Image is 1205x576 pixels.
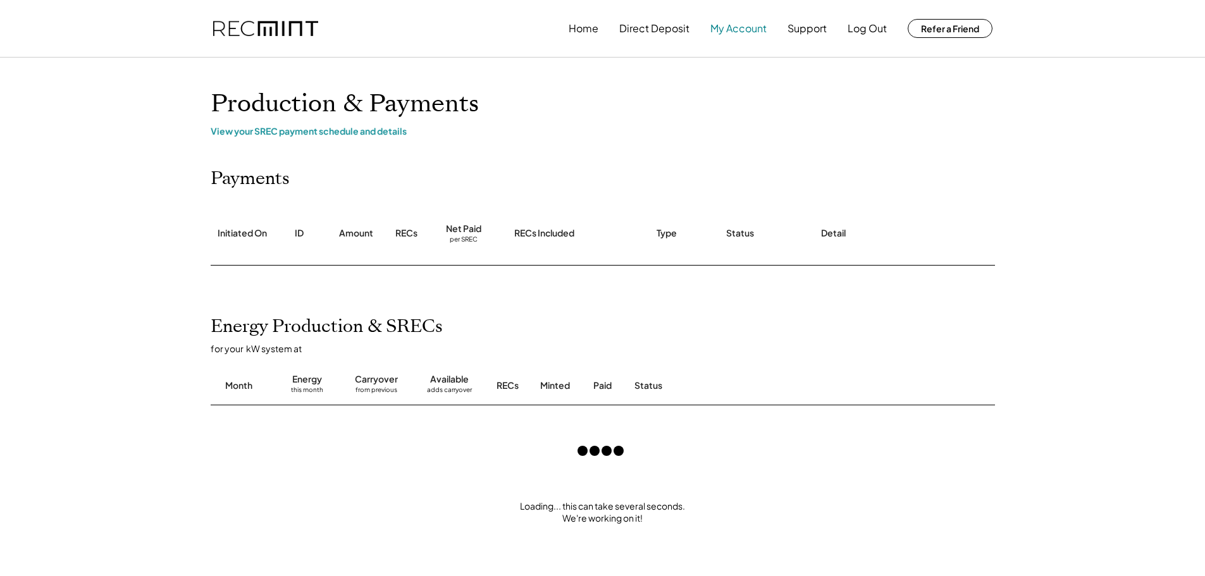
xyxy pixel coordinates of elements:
[291,386,323,398] div: this month
[908,19,992,38] button: Refer a Friend
[497,379,519,392] div: RECs
[339,227,373,240] div: Amount
[657,227,677,240] div: Type
[355,373,398,386] div: Carryover
[848,16,887,41] button: Log Out
[211,89,995,119] h1: Production & Payments
[634,379,850,392] div: Status
[211,125,995,137] div: View your SREC payment schedule and details
[198,500,1008,525] div: Loading... this can take several seconds. We're working on it!
[619,16,689,41] button: Direct Deposit
[540,379,570,392] div: Minted
[569,16,598,41] button: Home
[788,16,827,41] button: Support
[395,227,417,240] div: RECs
[213,21,318,37] img: recmint-logotype%403x.png
[514,227,574,240] div: RECs Included
[211,316,443,338] h2: Energy Production & SRECs
[430,373,469,386] div: Available
[225,379,252,392] div: Month
[211,168,290,190] h2: Payments
[726,227,754,240] div: Status
[295,227,304,240] div: ID
[593,379,612,392] div: Paid
[427,386,472,398] div: adds carryover
[211,343,1008,354] div: for your kW system at
[218,227,267,240] div: Initiated On
[355,386,397,398] div: from previous
[821,227,846,240] div: Detail
[446,223,481,235] div: Net Paid
[450,235,478,245] div: per SREC
[710,16,767,41] button: My Account
[292,373,322,386] div: Energy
